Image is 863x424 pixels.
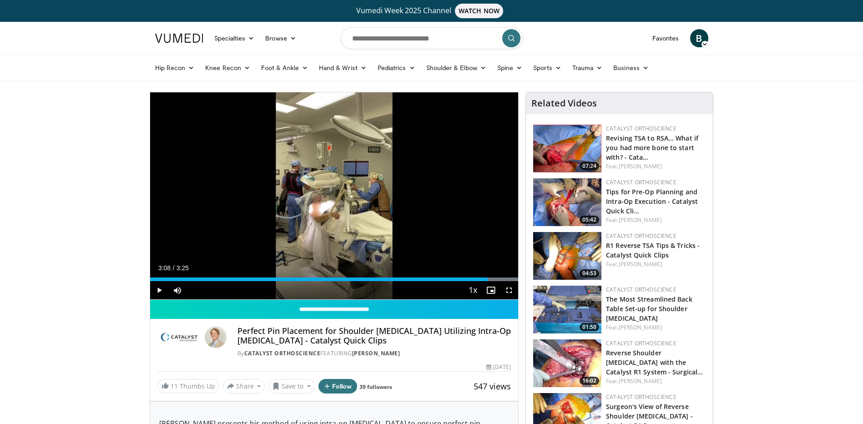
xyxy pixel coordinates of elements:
img: 1cbc3e67-6ed3-45f3-85ca-3396bcdc5602.png.150x105_q85_crop-smart_upscale.png [533,125,601,172]
div: Feat. [606,216,706,224]
span: 07:24 [580,162,599,170]
a: Pediatrics [372,59,421,77]
a: Revising TSA to RSA… What if you had more bone to start with? - Cata… [606,134,698,162]
a: Foot & Ankle [256,59,313,77]
a: Catalyst OrthoScience [606,393,676,401]
img: Catalyst OrthoScience [157,326,201,348]
a: [PERSON_NAME] [619,216,662,224]
button: Play [150,281,168,299]
a: 01:50 [533,286,601,333]
a: Catalyst OrthoScience [606,339,676,347]
button: Follow [318,379,358,394]
a: Catalyst OrthoScience [244,349,321,357]
a: Catalyst OrthoScience [606,232,676,240]
a: Reverse Shoulder [MEDICAL_DATA] with the Catalyst R1 System - Surgical… [606,348,703,376]
div: Feat. [606,260,706,268]
a: Catalyst OrthoScience [606,286,676,293]
a: Browse [260,29,302,47]
a: 39 followers [359,383,392,391]
button: Fullscreen [500,281,518,299]
button: Save to [268,379,315,394]
a: 04:53 [533,232,601,280]
button: Playback Rate [464,281,482,299]
a: Business [608,59,654,77]
a: [PERSON_NAME] [352,349,400,357]
span: 04:53 [580,269,599,278]
img: 101bb827-fdbf-4133-9128-40dea6c8c2ff.150x105_q85_crop-smart_upscale.jpg [533,286,601,333]
h4: Related Videos [531,98,597,109]
a: 05:42 [533,178,601,226]
a: Spine [492,59,528,77]
a: Vumedi Week 2025 ChannelWATCH NOW [156,4,707,18]
span: 05:42 [580,216,599,224]
a: Hand & Wrist [313,59,372,77]
img: Avatar [205,326,227,348]
span: 16:02 [580,377,599,385]
div: Feat. [606,162,706,171]
div: Feat. [606,323,706,332]
span: 547 views [474,381,511,392]
img: 2f61de86-2bd6-4ecc-a6ad-40ee27bedc2f.png.150x105_q85_crop-smart_upscale.png [533,232,601,280]
span: 01:50 [580,323,599,331]
input: Search topics, interventions [341,27,523,49]
div: [DATE] [486,363,511,371]
span: 3:25 [177,264,189,272]
img: 63cf303b-9776-40fe-a00b-783275d31ff6.150x105_q85_crop-smart_upscale.jpg [533,178,601,226]
a: Catalyst OrthoScience [606,125,676,132]
button: Enable picture-in-picture mode [482,281,500,299]
h4: Perfect Pin Placement for Shoulder [MEDICAL_DATA] Utilizing Intra-Op [MEDICAL_DATA] - Catalyst Qu... [237,326,511,346]
a: 07:24 [533,125,601,172]
span: WATCH NOW [455,4,503,18]
a: B [690,29,708,47]
a: Shoulder & Elbow [421,59,492,77]
a: [PERSON_NAME] [619,260,662,268]
a: Sports [528,59,567,77]
button: Share [223,379,265,394]
a: [PERSON_NAME] [619,377,662,385]
a: Specialties [209,29,260,47]
a: 16:02 [533,339,601,387]
div: Feat. [606,377,706,385]
a: Favorites [647,29,685,47]
a: Tips for Pre-Op Planning and Intra-Op Execution - Catalyst Quick Cli… [606,187,698,215]
img: VuMedi Logo [155,34,203,43]
video-js: Video Player [150,92,519,300]
a: R1 Reverse TSA Tips & Tricks - Catalyst Quick Clips [606,241,700,259]
a: Trauma [567,59,608,77]
a: [PERSON_NAME] [619,323,662,331]
span: 3:08 [158,264,171,272]
a: 11 Thumbs Up [157,379,219,393]
button: Mute [168,281,187,299]
div: Progress Bar [150,278,519,281]
a: The Most Streamlined Back Table Set-up for Shoulder [MEDICAL_DATA] [606,295,692,323]
span: 11 [171,382,178,390]
div: By FEATURING [237,349,511,358]
span: / [173,264,175,272]
a: Hip Recon [150,59,200,77]
a: Catalyst OrthoScience [606,178,676,186]
img: b9f16991-9b74-46b1-b86c-abf8d02a2526.150x105_q85_crop-smart_upscale.jpg [533,339,601,387]
a: [PERSON_NAME] [619,162,662,170]
a: Knee Recon [200,59,256,77]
